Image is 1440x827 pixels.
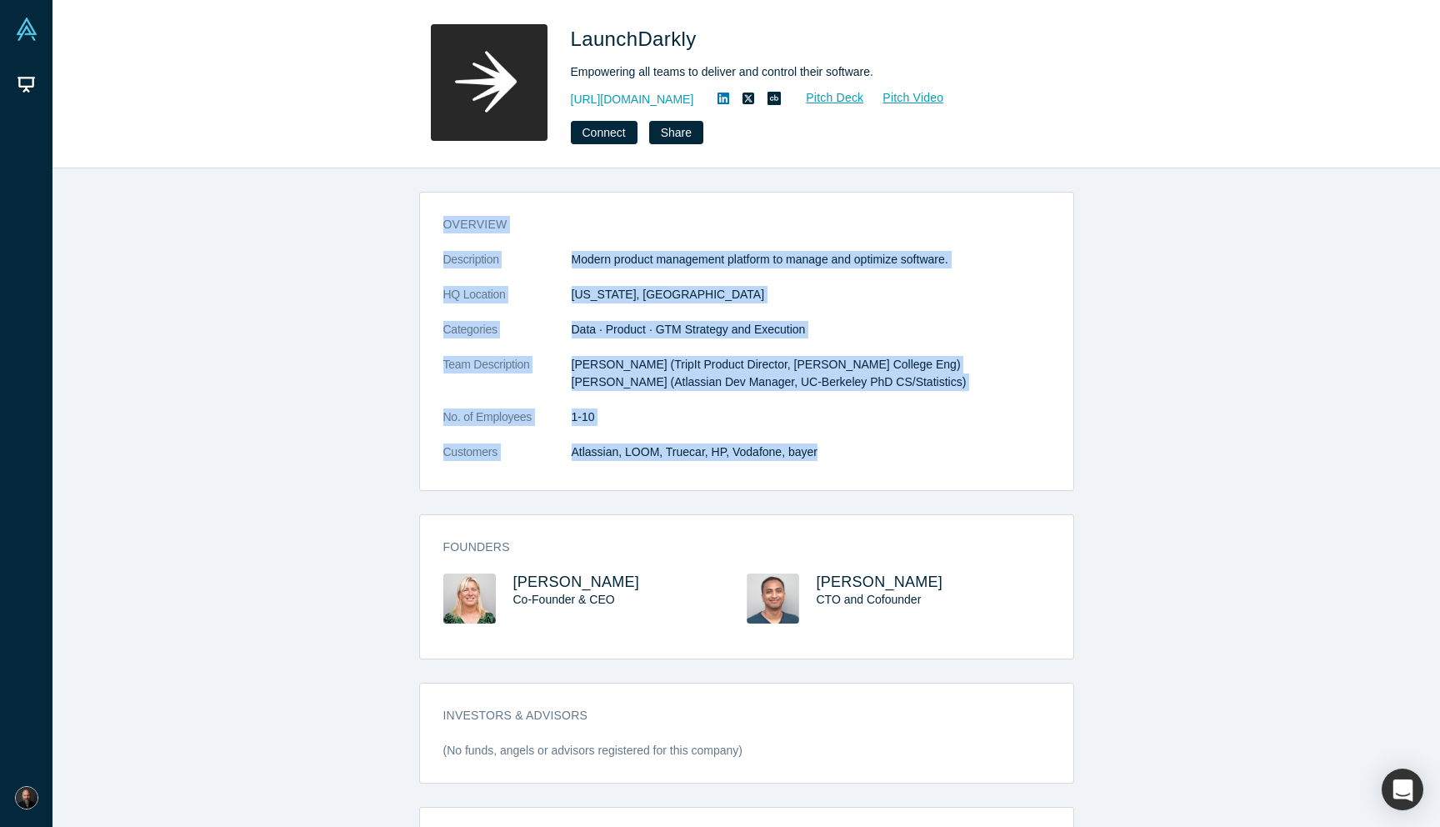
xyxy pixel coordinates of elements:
span: LaunchDarkly [571,28,702,50]
h3: Founders [443,539,1027,556]
h3: overview [443,216,1027,233]
span: Data · Product · GTM Strategy and Execution [572,323,806,336]
span: Co-Founder & CEO [513,593,615,606]
dt: Team Description [443,356,572,408]
dt: HQ Location [443,286,572,321]
dt: Categories [443,321,572,356]
img: John Kodumal's Profile Image [747,574,799,624]
img: Carson Sweet's Account [15,786,38,809]
a: [PERSON_NAME] [513,574,640,590]
h3: Investors & Advisors [443,707,1027,724]
button: Connect [571,121,637,144]
a: [URL][DOMAIN_NAME] [571,91,694,108]
dt: Description [443,251,572,286]
dt: No. of Employees [443,408,572,444]
img: LaunchDarkly's Logo [431,24,547,141]
dt: Customers [443,444,572,479]
p: Modern product management platform to manage and optimize software. [572,251,1050,268]
img: Alchemist Vault Logo [15,18,38,41]
dd: Atlassian, LOOM, Truecar, HP, Vodafone, bayer [572,444,1050,461]
div: Empowering all teams to deliver and control their software. [571,63,1037,81]
a: Pitch Deck [787,88,864,108]
dd: 1-10 [572,408,1050,426]
a: [PERSON_NAME] [817,574,943,590]
p: [PERSON_NAME] (TripIt Product Director, [PERSON_NAME] College Eng) [PERSON_NAME] (Atlassian Dev M... [572,356,1050,391]
img: Edith Harbaugh's Profile Image [443,574,496,624]
button: Share [649,121,703,144]
div: (No funds, angels or advisors registered for this company) [443,742,1050,771]
a: Pitch Video [864,88,944,108]
span: CTO and Cofounder [817,593,922,606]
dd: [US_STATE], [GEOGRAPHIC_DATA] [572,286,1050,303]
